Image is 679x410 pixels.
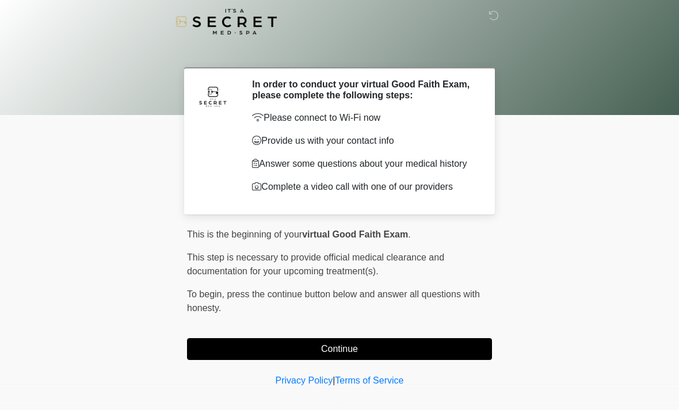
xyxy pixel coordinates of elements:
p: Provide us with your contact info [252,134,475,148]
p: Please connect to Wi-Fi now [252,111,475,125]
span: To begin, [187,289,227,299]
img: It's A Secret Med Spa Logo [176,9,277,35]
a: Privacy Policy [276,375,333,385]
a: | [333,375,335,385]
button: Continue [187,338,492,360]
a: Terms of Service [335,375,403,385]
h1: ‎ ‎ [178,41,501,63]
p: Answer some questions about your medical history [252,157,475,171]
span: This step is necessary to provide official medical clearance and documentation for your upcoming ... [187,252,444,276]
img: Agent Avatar [196,79,230,113]
span: . [408,229,410,239]
span: press the continue button below and answer all questions with honesty. [187,289,480,313]
p: Complete a video call with one of our providers [252,180,475,194]
h2: In order to conduct your virtual Good Faith Exam, please complete the following steps: [252,79,475,101]
span: This is the beginning of your [187,229,302,239]
strong: virtual Good Faith Exam [302,229,408,239]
